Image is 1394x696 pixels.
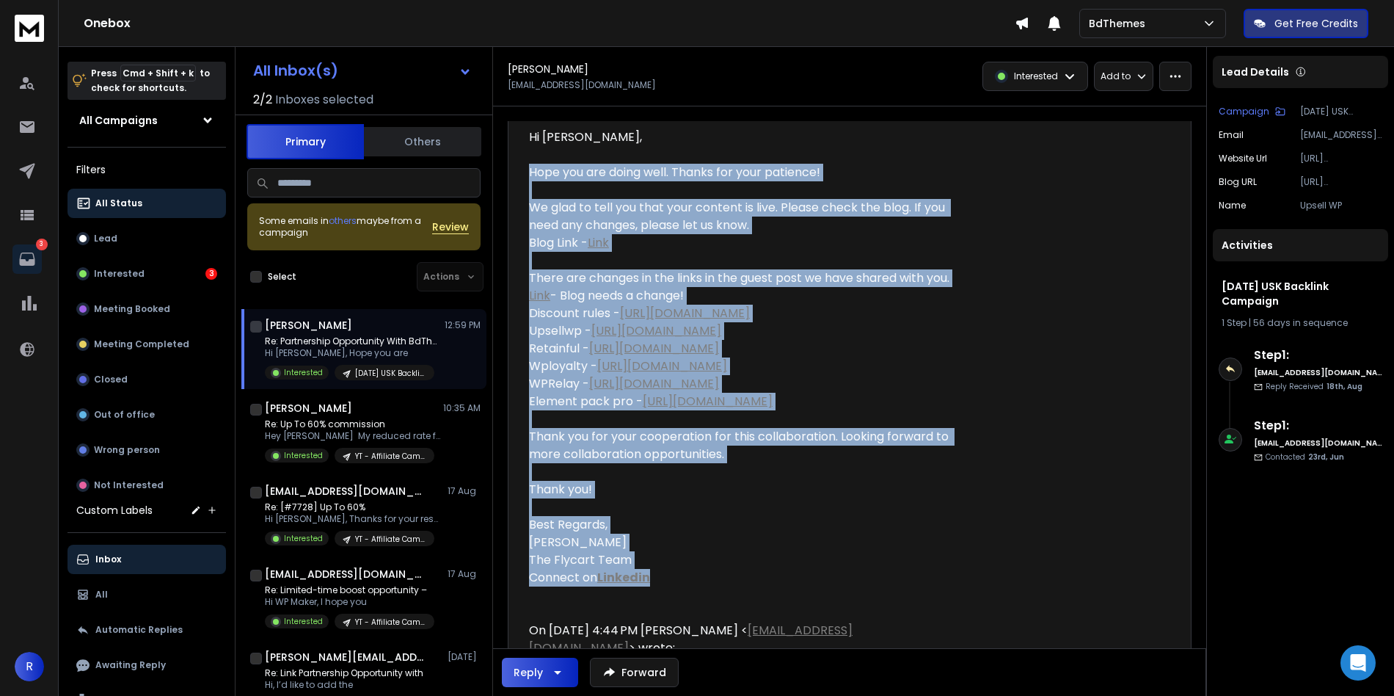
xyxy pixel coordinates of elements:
button: Interested3 [67,259,226,289]
p: 17 Aug [448,568,481,580]
button: R [15,652,44,681]
button: Closed [67,365,226,394]
a: [URL][DOMAIN_NAME] [597,358,727,374]
div: Open Intercom Messenger [1340,645,1376,681]
a: [URL][DOMAIN_NAME] [589,340,719,357]
button: All Inbox(s) [241,56,483,85]
h3: Inboxes selected [275,91,373,109]
span: Cmd + Shift + k [120,65,196,81]
h1: [PERSON_NAME] [265,401,352,416]
p: Lead [94,233,117,244]
span: 2 / 2 [253,91,272,109]
p: Press to check for shortcuts. [91,66,210,95]
span: 1 Step [1222,316,1247,329]
h1: Onebox [84,15,1015,32]
p: Name [1219,200,1246,211]
p: 17 Aug [448,485,481,497]
p: Interested [94,268,145,280]
button: Primary [247,124,364,159]
p: Add to [1101,70,1131,82]
div: The Flycart Team Connect on [529,551,957,587]
b: Linkedin [597,569,650,586]
p: Out of office [94,409,155,421]
button: Inbox [67,545,226,574]
h1: [EMAIL_ADDRESS][DOMAIN_NAME] [265,484,426,499]
p: Interested [284,533,323,544]
button: Automatic Replies [67,615,226,645]
p: Meeting Completed [94,338,189,350]
button: Not Interested [67,471,226,500]
p: [URL][DOMAIN_NAME] [1300,153,1382,164]
div: Reply [514,665,543,680]
p: Hi [PERSON_NAME], Thanks for your response [265,513,441,525]
span: 56 days in sequence [1253,316,1348,329]
p: Website url [1219,153,1267,164]
span: others [329,214,357,227]
h1: All Inbox(s) [253,63,338,78]
a: Link [529,287,550,304]
a: [URL][DOMAIN_NAME] [589,375,719,392]
p: YT - Affiliate Campaign 2025 Part -2 [355,617,426,628]
button: Meeting Completed [67,330,226,359]
button: Review [432,220,469,234]
button: Lead [67,224,226,253]
p: [DATE] USK Backlink Campaign [355,368,426,379]
a: Link [588,234,609,251]
div: Hi [PERSON_NAME], Hope you are doing well. Thanks for your patience! We glad to tell you that you... [529,128,957,410]
h1: [DATE] USK Backlink Campaign [1222,279,1379,308]
p: Re: Partnership Opportunity With BdThemes [265,336,441,347]
button: Reply [502,658,578,687]
p: YT - Affiliate Campaign 2025 Part -2 [355,534,426,545]
h1: [PERSON_NAME] [508,62,588,76]
p: Not Interested [94,479,164,491]
label: Select [268,271,296,283]
p: Campaign [1219,106,1269,117]
p: Re: [#7728] Up To 60% [265,501,441,513]
p: [DATE] USK Backlink Campaign [1300,106,1382,117]
h6: [EMAIL_ADDRESS][DOMAIN_NAME] [1254,367,1382,378]
button: Wrong person [67,435,226,465]
p: Upsell WP [1300,200,1382,211]
div: | [1222,317,1379,329]
a: 3 [12,244,42,274]
p: Blog URL [1219,176,1257,188]
p: YT - Affiliate Campaign 2025 Part -2 [355,451,426,462]
p: All [95,589,108,601]
p: Inbox [95,554,121,565]
div: 3 [205,268,217,280]
p: Closed [94,374,128,385]
p: Hi WP Maker, I hope you [265,596,434,608]
p: Interested [284,450,323,461]
p: Lead Details [1222,65,1289,79]
h3: Custom Labels [76,503,153,518]
h1: [PERSON_NAME][EMAIL_ADDRESS][DOMAIN_NAME] [265,650,426,664]
p: Contacted [1266,452,1344,463]
a: [URL][DOMAIN_NAME] [620,305,750,322]
div: Best Regards, [529,516,957,534]
p: Interested [284,367,323,378]
button: Meeting Booked [67,294,226,324]
p: All Status [95,197,142,209]
p: Awaiting Reply [95,659,166,671]
div: Thank you! [529,463,957,516]
p: BdThemes [1089,16,1151,31]
p: 12:59 PM [445,319,481,331]
p: 10:35 AM [443,402,481,414]
h1: All Campaigns [79,113,158,128]
p: [EMAIL_ADDRESS][DOMAIN_NAME] [1300,129,1382,141]
p: Re: Link Partnership Opportunity with [265,667,434,679]
h6: Step 1 : [1254,347,1382,364]
p: Get Free Credits [1274,16,1358,31]
h1: [PERSON_NAME] [265,318,352,333]
h6: Step 1 : [1254,417,1382,435]
span: 23rd, Jun [1308,452,1344,463]
button: All Status [67,189,226,218]
a: [EMAIL_ADDRESS][DOMAIN_NAME] [529,622,853,656]
div: On [DATE] 4:44 PM [PERSON_NAME] < > wrote: [529,622,957,657]
button: Out of office [67,400,226,429]
img: logo [15,15,44,42]
button: All Campaigns [67,106,226,135]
